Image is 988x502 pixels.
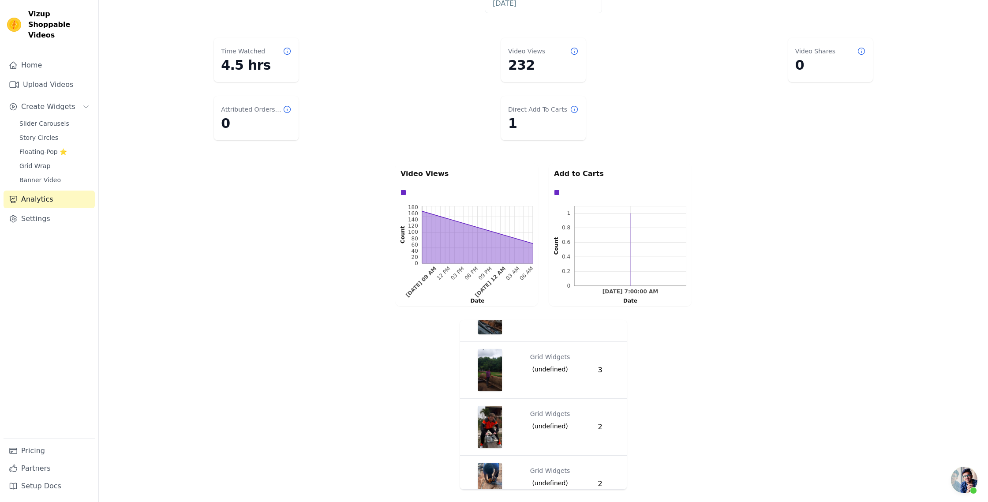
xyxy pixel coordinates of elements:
[28,9,91,41] span: Vizup Shoppable Videos
[404,266,438,299] g: Mon Aug 11 2025 09:00:00 GMT+0700 (เวลาอินโดจีน)
[562,206,574,289] g: left ticks
[795,57,866,73] dd: 0
[404,263,535,299] g: bottom ticks
[478,349,502,391] img: video
[477,266,493,281] text: 09 PM
[398,187,531,198] div: Data groups
[21,101,75,112] span: Create Widgets
[532,365,568,374] span: ( undefined )
[89,51,96,58] img: tab_keywords_by_traffic_grey.svg
[7,18,21,32] img: Vizup
[408,204,422,266] g: left ticks
[623,298,637,304] text: Date
[408,210,418,217] text: 160
[554,169,686,179] p: Add to Carts
[25,14,43,21] div: v 4.0.25
[603,289,659,295] text: [DATE] 7:00:00 AM
[598,479,617,489] div: 2
[470,298,484,304] text: Date
[26,51,33,58] img: tab_domain_overview_orange.svg
[519,266,535,282] text: 06 AM
[412,242,418,248] text: 60
[553,237,559,255] text: Count
[400,169,533,179] p: Video Views
[4,191,95,208] a: Analytics
[552,187,684,198] div: Data groups
[532,479,568,487] span: ( undefined )
[14,160,95,172] a: Grid Wrap
[478,406,502,448] img: video
[574,286,686,295] g: bottom ticks
[464,266,479,281] text: 06 PM
[400,226,406,244] text: Count
[23,23,97,30] div: Domain: [DOMAIN_NAME]
[221,47,265,56] dt: Time Watched
[474,266,507,299] text: [DATE] 12 AM
[562,254,570,260] text: 0.4
[412,236,418,242] text: 80
[449,266,465,281] text: 03 PM
[19,133,58,142] span: Story Circles
[477,266,493,281] g: Mon Aug 11 2025 21:00:00 GMT+0700 (เวลาอินโดจีน)
[598,422,617,432] div: 2
[530,406,570,422] div: Grid Widgets
[449,266,465,281] g: Mon Aug 11 2025 15:00:00 GMT+0700 (เวลาอินโดจีน)
[408,217,418,223] text: 140
[4,460,95,477] a: Partners
[951,467,977,493] div: คำแนะนำเมื่อวางเมาส์เหนือปุ่มเปิด
[562,225,570,231] text: 0.8
[14,14,21,21] img: logo_orange.svg
[221,57,292,73] dd: 4.5 hrs
[412,254,418,260] text: 20
[567,283,570,289] text: 0
[530,349,570,365] div: Grid Widgets
[562,239,570,245] text: 0.6
[4,477,95,495] a: Setup Docs
[562,268,570,274] text: 0.2
[4,442,95,460] a: Pricing
[386,204,422,266] g: left axis
[408,204,418,210] text: 180
[4,56,95,74] a: Home
[598,365,617,375] div: 3
[464,266,479,281] g: Mon Aug 11 2025 18:00:00 GMT+0700 (เวลาอินโดจีน)
[508,105,567,114] dt: Direct Add To Carts
[508,116,579,131] dd: 1
[603,289,659,295] g: Mon Aug 11 2025 07:00:00 GMT+0700 (เวลาอินโดจีน)
[4,76,95,94] a: Upload Videos
[412,248,418,254] text: 40
[567,210,570,216] text: 1
[795,47,835,56] dt: Video Shares
[408,229,418,235] text: 100
[532,422,568,431] span: ( undefined )
[530,463,570,479] div: Grid Widgets
[221,105,283,114] dt: Attributed Orders Count
[4,210,95,228] a: Settings
[505,266,521,282] text: 03 AM
[508,57,579,73] dd: 232
[415,260,418,266] text: 0
[19,176,61,184] span: Banner Video
[14,23,21,30] img: website_grey.svg
[14,174,95,186] a: Banner Video
[408,223,418,229] text: 120
[436,266,452,281] g: Mon Aug 11 2025 12:00:00 GMT+0700 (เวลาอินโดจีน)
[404,266,438,299] text: [DATE] 09 AM
[14,117,95,130] a: Slider Carousels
